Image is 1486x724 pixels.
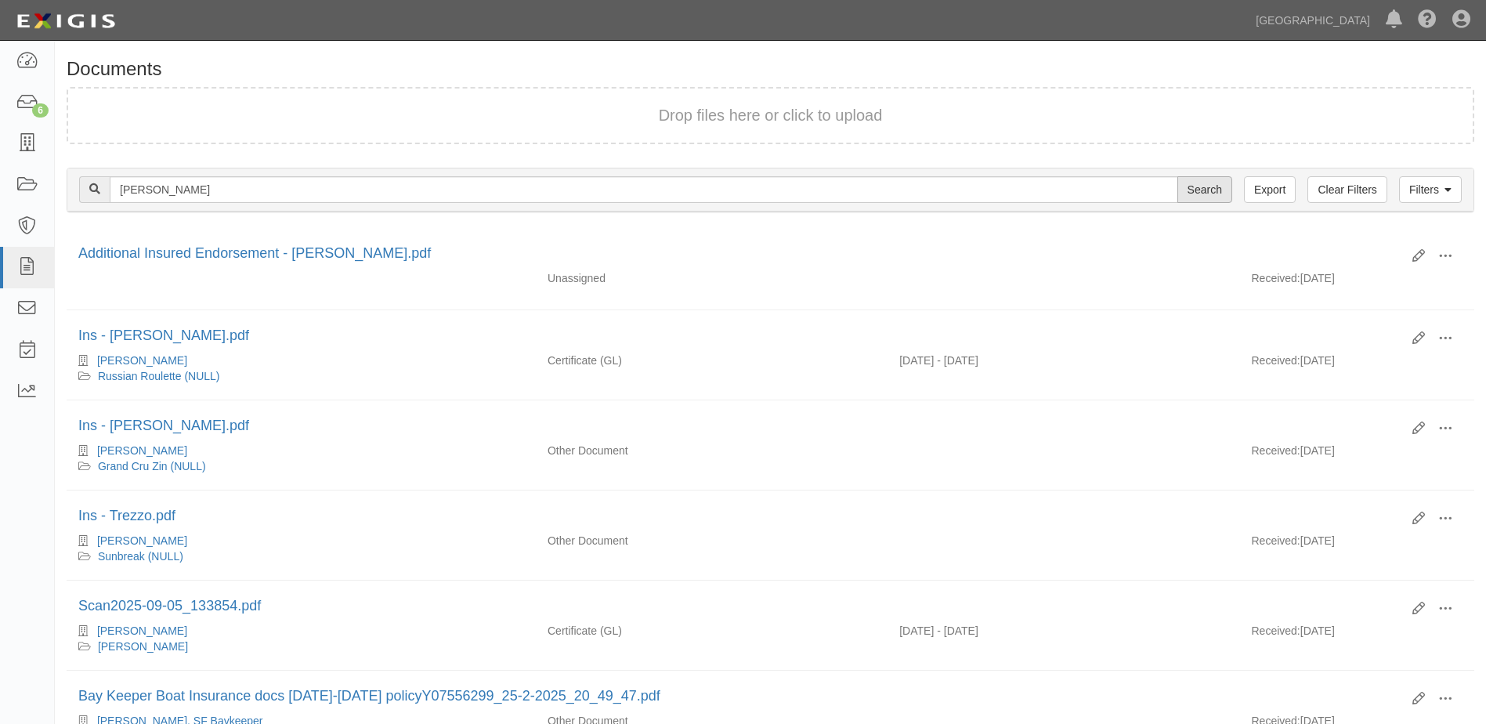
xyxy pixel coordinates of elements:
[78,368,524,384] div: Russian Roulette (NULL)
[1307,176,1387,203] a: Clear Filters
[98,460,206,472] a: Grand Cru Zin (NULL)
[78,353,524,368] div: William H Woodruff
[1239,443,1473,466] div: [DATE]
[888,270,1239,271] div: Effective - Expiration
[1239,623,1473,646] div: [DATE]
[1239,353,1473,376] div: [DATE]
[1251,353,1300,368] p: Received:
[78,506,1401,527] div: Ins - Trezzo.pdf
[97,534,187,547] a: [PERSON_NAME]
[659,104,883,127] button: Drop files here or click to upload
[98,370,220,382] a: Russian Roulette (NULL)
[110,176,1178,203] input: Search
[78,418,249,433] a: Ins - [PERSON_NAME].pdf
[536,270,888,286] div: Unassigned
[536,533,888,548] div: Other Document
[78,328,249,343] a: Ins - [PERSON_NAME].pdf
[1239,270,1473,294] div: [DATE]
[536,443,888,458] div: Other Document
[98,640,188,653] a: [PERSON_NAME]
[536,353,888,368] div: General Liability
[1239,533,1473,556] div: [DATE]
[78,326,1401,346] div: Ins - William Woodruff.pdf
[97,444,187,457] a: [PERSON_NAME]
[78,244,1401,264] div: Additional Insured Endorsement - Steigerwald.pdf
[78,458,524,474] div: Grand Cru Zin (NULL)
[1251,270,1300,286] p: Received:
[78,639,524,654] div: JoJo
[78,688,660,704] a: Bay Keeper Boat Insurance docs [DATE]-[DATE] policyY07556299_25-2-2025_20_49_47.pdf
[1399,176,1462,203] a: Filters
[888,353,1239,368] div: Effective 06/12/2025 - Expiration 06/12/2026
[536,623,888,639] div: General Liability
[1251,623,1300,639] p: Received:
[1177,176,1232,203] input: Search
[67,59,1474,79] h1: Documents
[78,548,524,564] div: Sunbreak (NULL)
[78,533,524,548] div: Jim Trezzo
[78,508,175,523] a: Ins - Trezzo.pdf
[1251,533,1300,548] p: Received:
[78,686,1401,707] div: Bay Keeper Boat Insurance docs 2025-2026 policyY07556299_25-2-2025_20_49_47.pdf
[888,443,1239,443] div: Effective - Expiration
[78,416,1401,436] div: Ins - Edwin Sterbenc.pdf
[1251,443,1300,458] p: Received:
[1244,176,1296,203] a: Export
[78,443,524,458] div: Edwin R. Sterbenc
[12,7,120,35] img: logo-5460c22ac91f19d4615b14bd174203de0afe785f0fc80cf4dbbc73dc1793850b.png
[98,550,183,563] a: Sunbreak (NULL)
[97,624,187,637] a: [PERSON_NAME]
[78,596,1401,617] div: Scan2025-09-05_133854.pdf
[97,354,187,367] a: [PERSON_NAME]
[1248,5,1378,36] a: [GEOGRAPHIC_DATA]
[78,623,524,639] div: Joe Testa
[78,598,261,614] a: Scan2025-09-05_133854.pdf
[1418,11,1437,30] i: Help Center - Complianz
[78,245,431,261] a: Additional Insured Endorsement - [PERSON_NAME].pdf
[32,103,49,118] div: 6
[888,623,1239,639] div: Effective 09/01/2025 - Expiration 09/01/2026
